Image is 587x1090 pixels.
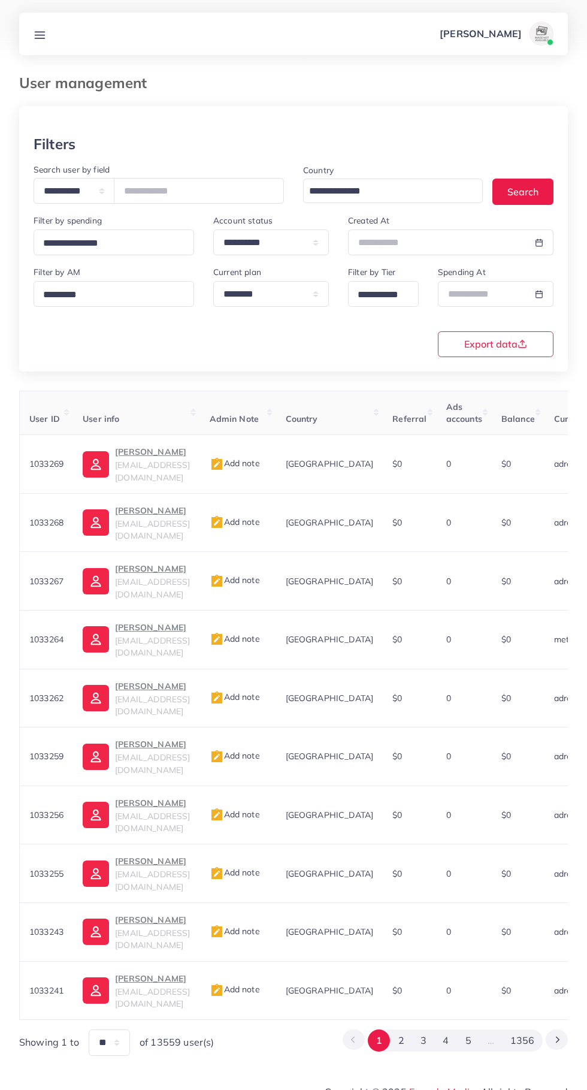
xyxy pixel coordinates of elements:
a: [PERSON_NAME][EMAIL_ADDRESS][DOMAIN_NAME] [83,854,190,893]
a: [PERSON_NAME][EMAIL_ADDRESS][DOMAIN_NAME] [83,679,190,718]
input: Search for option [39,286,178,304]
span: $0 [392,926,402,937]
span: 0 [446,751,451,762]
span: $0 [501,458,511,469]
label: Filter by Tier [348,266,395,278]
button: Search [492,179,553,204]
span: 0 [446,517,451,528]
p: [PERSON_NAME] [115,679,190,693]
span: 0 [446,576,451,587]
button: Go to page 2 [390,1029,412,1052]
p: [PERSON_NAME] [115,445,190,459]
span: Add note [210,692,260,702]
span: Add note [210,458,260,469]
a: [PERSON_NAME][EMAIL_ADDRESS][DOMAIN_NAME] [83,561,190,600]
span: $0 [501,693,511,703]
p: [PERSON_NAME] [115,561,190,576]
p: [PERSON_NAME] [115,737,190,751]
label: Filter by AM [34,266,80,278]
label: Spending At [438,266,486,278]
span: $0 [392,458,402,469]
span: [GEOGRAPHIC_DATA] [286,517,374,528]
img: admin_note.cdd0b510.svg [210,632,224,647]
span: Showing 1 to [19,1035,79,1049]
img: ic-user-info.36bf1079.svg [83,919,109,945]
span: 1033267 [29,576,63,587]
label: Current plan [213,266,261,278]
span: [EMAIL_ADDRESS][DOMAIN_NAME] [115,576,190,599]
span: Add note [210,575,260,585]
img: ic-user-info.36bf1079.svg [83,860,109,887]
span: [EMAIL_ADDRESS][DOMAIN_NAME] [115,869,190,892]
button: Go to page 5 [457,1029,479,1052]
img: admin_note.cdd0b510.svg [210,457,224,472]
span: $0 [501,517,511,528]
button: Go to next page [546,1029,568,1050]
a: [PERSON_NAME][EMAIL_ADDRESS][DOMAIN_NAME] [83,796,190,835]
p: [PERSON_NAME] [115,503,190,518]
span: [GEOGRAPHIC_DATA] [286,693,374,703]
ul: Pagination [343,1029,568,1052]
img: admin_note.cdd0b510.svg [210,750,224,764]
span: 1033243 [29,926,63,937]
span: 0 [446,868,451,879]
div: Search for option [348,281,419,307]
span: $0 [501,868,511,879]
span: 1033255 [29,868,63,879]
span: 1033268 [29,517,63,528]
span: $0 [501,985,511,996]
span: [EMAIL_ADDRESS][DOMAIN_NAME] [115,928,190,950]
div: Search for option [34,281,194,307]
span: [GEOGRAPHIC_DATA] [286,751,374,762]
span: Add note [210,750,260,761]
img: ic-user-info.36bf1079.svg [83,568,109,594]
h3: Filters [34,135,75,153]
span: $0 [392,576,402,587]
span: [EMAIL_ADDRESS][DOMAIN_NAME] [115,518,190,541]
a: [PERSON_NAME][EMAIL_ADDRESS][DOMAIN_NAME] [83,737,190,776]
span: [GEOGRAPHIC_DATA] [286,634,374,645]
span: [GEOGRAPHIC_DATA] [286,576,374,587]
span: [EMAIL_ADDRESS][DOMAIN_NAME] [115,811,190,834]
span: 1033241 [29,985,63,996]
span: $0 [392,517,402,528]
img: ic-user-info.36bf1079.svg [83,977,109,1004]
span: [EMAIL_ADDRESS][DOMAIN_NAME] [115,986,190,1009]
button: Go to page 1356 [503,1029,543,1052]
span: 1033262 [29,693,63,703]
img: avatar [529,22,553,46]
span: [EMAIL_ADDRESS][DOMAIN_NAME] [115,460,190,482]
span: $0 [392,985,402,996]
img: ic-user-info.36bf1079.svg [83,685,109,711]
span: of 13559 user(s) [140,1035,214,1049]
input: Search for option [353,286,403,304]
a: [PERSON_NAME][EMAIL_ADDRESS][DOMAIN_NAME] [83,913,190,952]
img: admin_note.cdd0b510.svg [210,866,224,881]
span: $0 [392,751,402,762]
span: $0 [501,576,511,587]
span: 0 [446,634,451,645]
p: [PERSON_NAME] [115,620,190,635]
p: [PERSON_NAME] [440,26,522,41]
span: User ID [29,413,60,424]
h3: User management [19,74,156,92]
span: 1033269 [29,458,63,469]
span: 1033259 [29,751,63,762]
span: [GEOGRAPHIC_DATA] [286,926,374,937]
label: Created At [348,215,390,227]
span: 1033264 [29,634,63,645]
span: Referral [392,413,426,424]
span: Ads accounts [446,401,482,424]
span: Balance [501,413,535,424]
button: Go to page 4 [435,1029,457,1052]
span: Country [286,413,318,424]
img: admin_note.cdd0b510.svg [210,574,224,588]
button: Export data [438,331,553,357]
input: Search for option [39,234,178,253]
span: 0 [446,693,451,703]
span: [EMAIL_ADDRESS][DOMAIN_NAME] [115,635,190,658]
p: [PERSON_NAME] [115,971,190,986]
img: ic-user-info.36bf1079.svg [83,802,109,828]
span: [EMAIL_ADDRESS][DOMAIN_NAME] [115,752,190,775]
span: 0 [446,458,451,469]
